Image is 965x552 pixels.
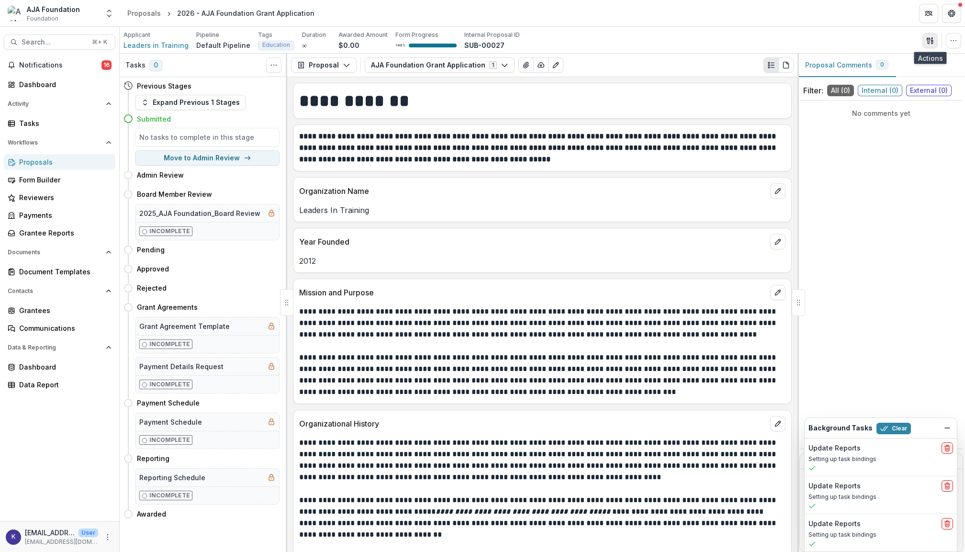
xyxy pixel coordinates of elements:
[942,442,953,454] button: delete
[763,57,779,73] button: Plaintext view
[266,57,281,73] button: Toggle View Cancelled Tasks
[876,423,911,434] button: Clear
[27,14,58,23] span: Foundation
[808,482,861,490] h2: Update Reports
[338,40,359,50] p: $0.00
[90,37,109,47] div: ⌘ + K
[137,509,166,519] h4: Awarded
[4,359,115,375] a: Dashboard
[149,60,162,71] span: 0
[291,57,357,73] button: Proposal
[518,57,534,73] button: View Attached Files
[19,61,101,69] span: Notifications
[770,416,785,431] button: edit
[302,31,326,39] p: Duration
[149,491,190,500] p: Incomplete
[395,42,405,49] p: 100 %
[137,283,167,293] h4: Rejected
[4,190,115,205] a: Reviewers
[299,204,785,216] p: Leaders In Training
[395,31,438,39] p: Form Progress
[25,528,75,538] p: [EMAIL_ADDRESS][DOMAIN_NAME]
[27,4,80,14] div: AJA Foundation
[139,208,260,218] h5: 2025_AJA Foundation_Board Review
[19,305,108,315] div: Grantees
[4,225,115,241] a: Grantee Reports
[135,150,280,166] button: Move to Admin Review
[299,185,766,197] p: Organization Name
[942,422,953,434] button: Dismiss
[139,417,202,427] h5: Payment Schedule
[139,321,230,331] h5: Grant Agreement Template
[8,101,102,107] span: Activity
[4,320,115,336] a: Communications
[19,192,108,203] div: Reviewers
[139,132,275,142] h5: No tasks to complete in this stage
[19,79,108,90] div: Dashboard
[4,154,115,170] a: Proposals
[139,473,205,483] h5: Reporting Schedule
[79,529,98,537] p: User
[365,57,515,73] button: AJA Foundation Grant Application1
[858,85,902,96] span: Internal ( 0 )
[880,61,884,68] span: 0
[127,8,161,18] div: Proposals
[4,77,115,92] a: Dashboard
[137,302,198,312] h4: Grant Agreements
[19,157,108,167] div: Proposals
[137,264,169,274] h4: Approved
[464,40,505,50] p: SUB-00027
[196,31,219,39] p: Pipeline
[4,283,115,299] button: Open Contacts
[803,85,823,96] p: Filter:
[19,267,108,277] div: Document Templates
[137,170,184,180] h4: Admin Review
[137,189,212,199] h4: Board Member Review
[827,85,854,96] span: All ( 0 )
[4,57,115,73] button: Notifications16
[797,54,896,77] button: Proposal Comments
[137,114,171,124] h4: Submitted
[19,118,108,128] div: Tasks
[464,31,520,39] p: Internal Proposal ID
[11,534,15,540] div: kjarrett@ajafoundation.org
[8,139,102,146] span: Workflows
[8,249,102,256] span: Documents
[299,236,766,248] p: Year Founded
[123,6,165,20] a: Proposals
[137,245,165,255] h4: Pending
[778,57,794,73] button: PDF view
[137,453,169,463] h4: Reporting
[149,340,190,349] p: Incomplete
[19,362,108,372] div: Dashboard
[338,31,388,39] p: Awarded Amount
[4,96,115,112] button: Open Activity
[149,436,190,444] p: Incomplete
[4,115,115,131] a: Tasks
[8,6,23,21] img: AJA Foundation
[262,42,290,48] span: Education
[19,323,108,333] div: Communications
[808,520,861,528] h2: Update Reports
[770,183,785,199] button: edit
[302,40,307,50] p: ∞
[8,288,102,294] span: Contacts
[101,60,112,70] span: 16
[19,380,108,390] div: Data Report
[19,175,108,185] div: Form Builder
[942,4,961,23] button: Get Help
[19,210,108,220] div: Payments
[149,227,190,236] p: Incomplete
[177,8,314,18] div: 2026 - AJA Foundation Grant Application
[139,361,224,372] h5: Payment Details Request
[4,377,115,393] a: Data Report
[8,344,102,351] span: Data & Reporting
[919,4,938,23] button: Partners
[808,424,873,432] h2: Background Tasks
[123,40,189,50] a: Leaders in Training
[548,57,563,73] button: Edit as form
[808,455,953,463] p: Setting up task bindings
[4,207,115,223] a: Payments
[123,31,150,39] p: Applicant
